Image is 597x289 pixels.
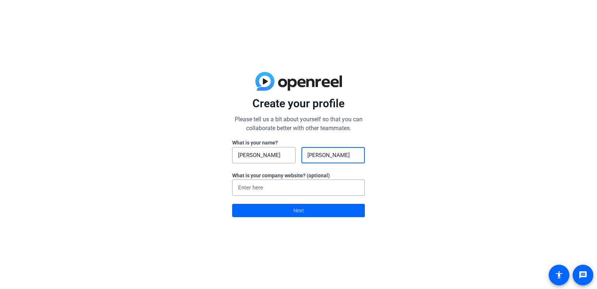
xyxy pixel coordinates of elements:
[232,115,365,133] p: Please tell us a bit about yourself so that you can collaborate better with other teammates.
[555,271,563,279] mat-icon: accessibility
[238,183,359,192] input: Enter here
[579,271,587,279] mat-icon: message
[238,151,290,160] input: First Name
[232,97,365,111] p: Create your profile
[293,203,304,217] span: Next
[232,173,330,178] label: What is your company website? (optional)
[232,140,278,146] label: What is your name?
[232,204,365,217] button: Next
[255,72,342,91] img: blue-gradient.svg
[307,151,359,160] input: Last Name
